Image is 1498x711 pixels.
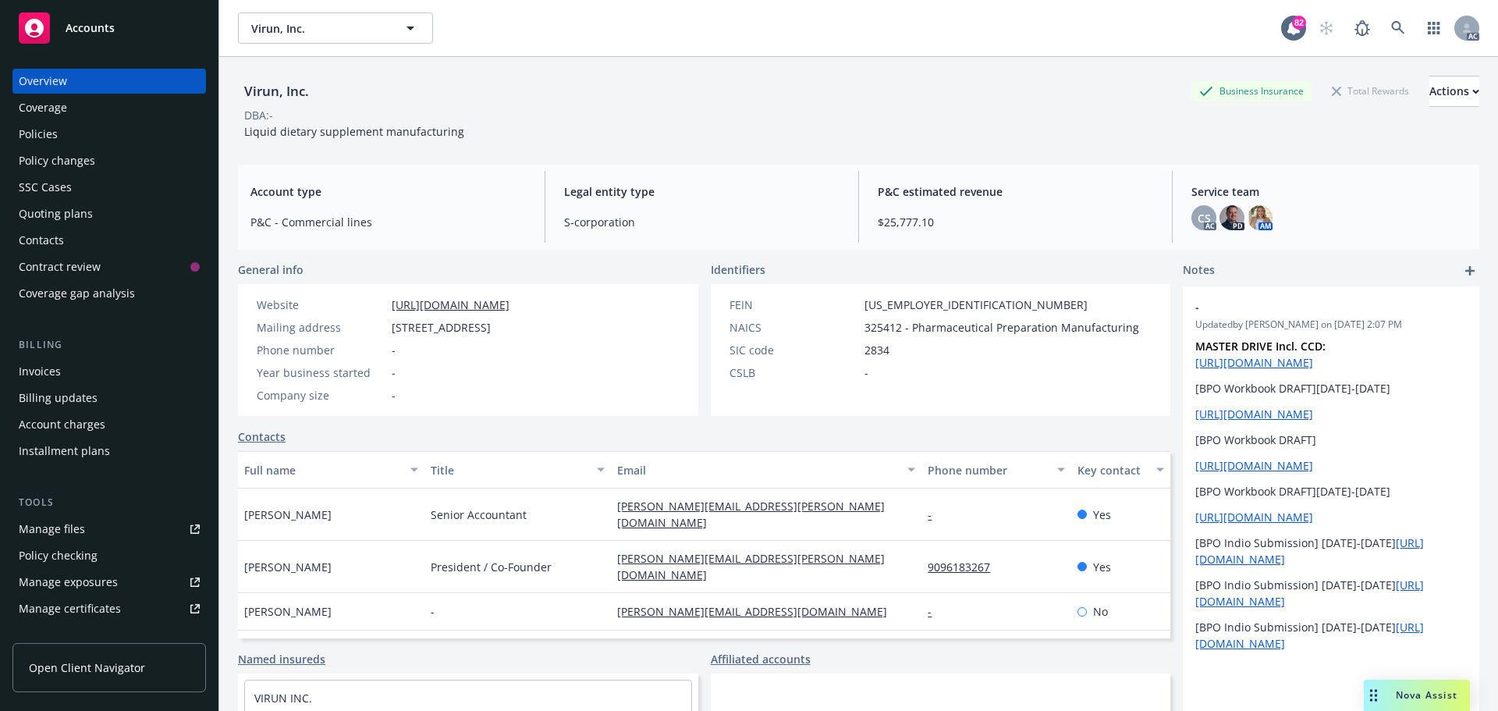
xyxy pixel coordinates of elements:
[1195,535,1467,567] p: [BPO Indio Submission] [DATE]-[DATE]
[238,651,325,667] a: Named insureds
[864,364,868,381] span: -
[392,364,396,381] span: -
[19,254,101,279] div: Contract review
[12,175,206,200] a: SSC Cases
[617,462,898,478] div: Email
[1418,12,1450,44] a: Switch app
[257,364,385,381] div: Year business started
[19,201,93,226] div: Quoting plans
[1195,355,1313,370] a: [URL][DOMAIN_NAME]
[392,342,396,358] span: -
[431,559,552,575] span: President / Co-Founder
[19,228,64,253] div: Contacts
[12,228,206,253] a: Contacts
[19,69,67,94] div: Overview
[1461,261,1479,280] a: add
[257,297,385,313] div: Website
[1195,318,1467,332] span: Updated by [PERSON_NAME] on [DATE] 2:07 PM
[19,359,61,384] div: Invoices
[1383,12,1414,44] a: Search
[928,560,1003,574] a: 9096183267
[250,183,526,200] span: Account type
[1071,451,1170,489] button: Key contact
[12,337,206,353] div: Billing
[1195,577,1467,610] p: [BPO Indio Submission] [DATE]-[DATE]
[729,319,858,336] div: NAICS
[1347,12,1378,44] a: Report a Bug
[244,124,464,139] span: Liquid dietary supplement manufacturing
[1324,81,1417,101] div: Total Rewards
[1248,205,1273,230] img: photo
[19,122,58,147] div: Policies
[729,342,858,358] div: SIC code
[1093,603,1108,620] span: No
[19,386,98,411] div: Billing updates
[1191,183,1467,200] span: Service team
[257,342,385,358] div: Phone number
[251,20,386,37] span: Virun, Inc.
[19,412,105,437] div: Account charges
[12,623,206,648] a: Manage claims
[1198,210,1211,226] span: CS
[617,551,885,582] a: [PERSON_NAME][EMAIL_ADDRESS][PERSON_NAME][DOMAIN_NAME]
[878,214,1153,230] span: $25,777.10
[1195,407,1313,421] a: [URL][DOMAIN_NAME]
[19,175,72,200] div: SSC Cases
[928,604,944,619] a: -
[1093,559,1111,575] span: Yes
[1195,299,1426,315] span: -
[238,81,315,101] div: Virun, Inc.
[864,297,1088,313] span: [US_EMPLOYER_IDENTIFICATION_NUMBER]
[244,559,332,575] span: [PERSON_NAME]
[257,387,385,403] div: Company size
[12,517,206,542] a: Manage files
[12,254,206,279] a: Contract review
[254,691,312,706] a: VIRUN INC.
[431,462,587,478] div: Title
[244,507,332,523] span: [PERSON_NAME]
[12,281,206,306] a: Coverage gap analysis
[1191,81,1312,101] div: Business Insurance
[12,359,206,384] a: Invoices
[431,507,527,523] span: Senior Accountant
[1195,432,1467,448] p: [BPO Workbook DRAFT]
[250,214,526,230] span: P&C - Commercial lines
[617,604,900,619] a: [PERSON_NAME][EMAIL_ADDRESS][DOMAIN_NAME]
[564,214,840,230] span: S-corporation
[1396,688,1457,702] span: Nova Assist
[238,12,433,44] button: Virun, Inc.
[19,596,121,621] div: Manage certificates
[257,319,385,336] div: Mailing address
[29,659,145,676] span: Open Client Navigator
[12,570,206,595] a: Manage exposures
[244,603,332,620] span: [PERSON_NAME]
[392,387,396,403] span: -
[1292,16,1306,30] div: 82
[66,22,115,34] span: Accounts
[1364,680,1470,711] button: Nova Assist
[19,281,135,306] div: Coverage gap analysis
[1364,680,1383,711] div: Drag to move
[12,95,206,120] a: Coverage
[12,148,206,173] a: Policy changes
[1195,510,1313,524] a: [URL][DOMAIN_NAME]
[1195,483,1467,499] p: [BPO Workbook DRAFT][DATE]-[DATE]
[431,603,435,620] span: -
[12,386,206,411] a: Billing updates
[19,148,95,173] div: Policy changes
[19,623,98,648] div: Manage claims
[711,261,765,278] span: Identifiers
[1219,205,1244,230] img: photo
[12,6,206,50] a: Accounts
[928,507,944,522] a: -
[1195,380,1467,396] p: [BPO Workbook DRAFT][DATE]-[DATE]
[878,183,1153,200] span: P&C estimated revenue
[392,297,509,312] a: [URL][DOMAIN_NAME]
[1195,458,1313,473] a: [URL][DOMAIN_NAME]
[729,364,858,381] div: CSLB
[12,201,206,226] a: Quoting plans
[921,451,1070,489] button: Phone number
[424,451,611,489] button: Title
[244,462,401,478] div: Full name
